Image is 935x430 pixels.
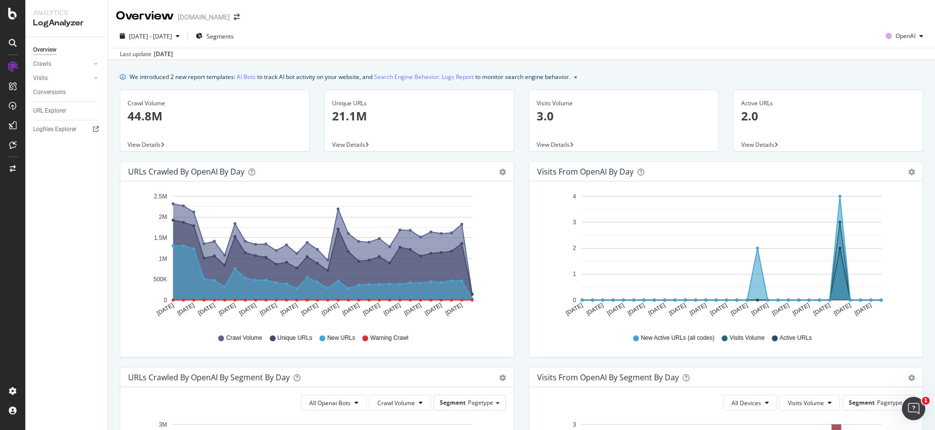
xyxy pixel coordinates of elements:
text: [DATE] [300,302,319,317]
svg: A chart. [537,189,912,325]
div: gear [908,169,915,176]
text: 3 [573,421,576,428]
text: [DATE] [424,302,443,317]
button: Crawl Volume [369,395,431,410]
text: 500K [153,276,167,283]
span: Pagetype [468,398,493,407]
div: LogAnalyzer [33,18,100,29]
button: All Devices [723,395,777,410]
p: 44.8M [128,108,302,124]
text: [DATE] [444,302,464,317]
button: [DATE] - [DATE] [116,28,184,44]
button: OpenAI [882,28,927,44]
text: [DATE] [238,302,258,317]
span: Pagetype [877,398,902,407]
button: All Openai Bots [301,395,367,410]
a: Overview [33,45,101,55]
span: Crawl Volume [377,399,415,407]
text: [DATE] [320,302,340,317]
text: 1 [573,271,576,278]
div: Overview [116,8,174,24]
div: Logfiles Explorer [33,124,76,135]
text: 0 [164,297,167,304]
div: Conversions [33,87,66,98]
text: [DATE] [217,302,237,317]
p: 3.0 [537,108,711,124]
span: All Devices [731,399,761,407]
div: Unique URLs [332,99,506,108]
div: We introduced 2 new report templates: to track AI bot activity on your website, and to monitor se... [130,72,570,82]
span: View Details [128,140,161,149]
a: Search Engine Behavior: Logs Report [374,72,474,82]
span: Segment [440,398,466,407]
button: close banner [572,70,580,84]
div: gear [499,374,506,381]
a: AI Bots [237,72,256,82]
text: [DATE] [259,302,278,317]
div: gear [908,374,915,381]
span: Active URLs [780,334,812,342]
text: 2M [159,214,167,221]
text: [DATE] [585,302,605,317]
div: arrow-right-arrow-left [234,14,240,20]
text: [DATE] [812,302,832,317]
div: Crawl Volume [128,99,302,108]
text: 2 [573,245,576,252]
text: 0 [573,297,576,304]
text: [DATE] [403,302,423,317]
text: 3M [159,421,167,428]
svg: A chart. [128,189,503,325]
p: 2.0 [741,108,916,124]
div: Analytics [33,8,100,18]
span: Unique URLs [278,334,312,342]
iframe: Intercom live chat [902,397,925,420]
div: [DATE] [154,50,173,59]
span: View Details [537,140,570,149]
span: 1 [922,397,930,405]
div: URLs Crawled by OpenAI by day [128,167,244,176]
a: Logfiles Explorer [33,124,101,135]
a: Crawls [33,59,91,69]
div: Visits Volume [537,99,711,108]
text: [DATE] [771,302,790,317]
text: [DATE] [668,302,687,317]
div: gear [499,169,506,176]
text: [DATE] [341,302,360,317]
text: [DATE] [382,302,402,317]
div: Overview [33,45,56,55]
span: View Details [741,140,774,149]
text: [DATE] [176,302,196,317]
span: New Active URLs (all codes) [641,334,714,342]
text: [DATE] [688,302,708,317]
a: URL Explorer [33,106,101,116]
text: [DATE] [279,302,299,317]
text: [DATE] [564,302,584,317]
div: Crawls [33,59,51,69]
span: [DATE] - [DATE] [129,32,172,40]
text: 4 [573,193,576,200]
text: [DATE] [853,302,873,317]
div: Last update [120,50,173,59]
div: Active URLs [741,99,916,108]
span: Visits Volume [788,399,824,407]
text: [DATE] [647,302,667,317]
p: 21.1M [332,108,506,124]
text: [DATE] [626,302,646,317]
text: [DATE] [606,302,625,317]
span: Segment [849,398,875,407]
text: [DATE] [750,302,769,317]
text: [DATE] [729,302,749,317]
div: info banner [120,72,923,82]
span: Visits Volume [729,334,765,342]
text: [DATE] [833,302,852,317]
span: All Openai Bots [309,399,351,407]
a: Visits [33,73,91,83]
text: [DATE] [362,302,381,317]
text: 3 [573,219,576,226]
text: [DATE] [155,302,175,317]
div: Visits from OpenAI by day [537,167,634,176]
button: Visits Volume [780,395,840,410]
text: [DATE] [197,302,216,317]
div: Visits from OpenAI By Segment By Day [537,372,679,382]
